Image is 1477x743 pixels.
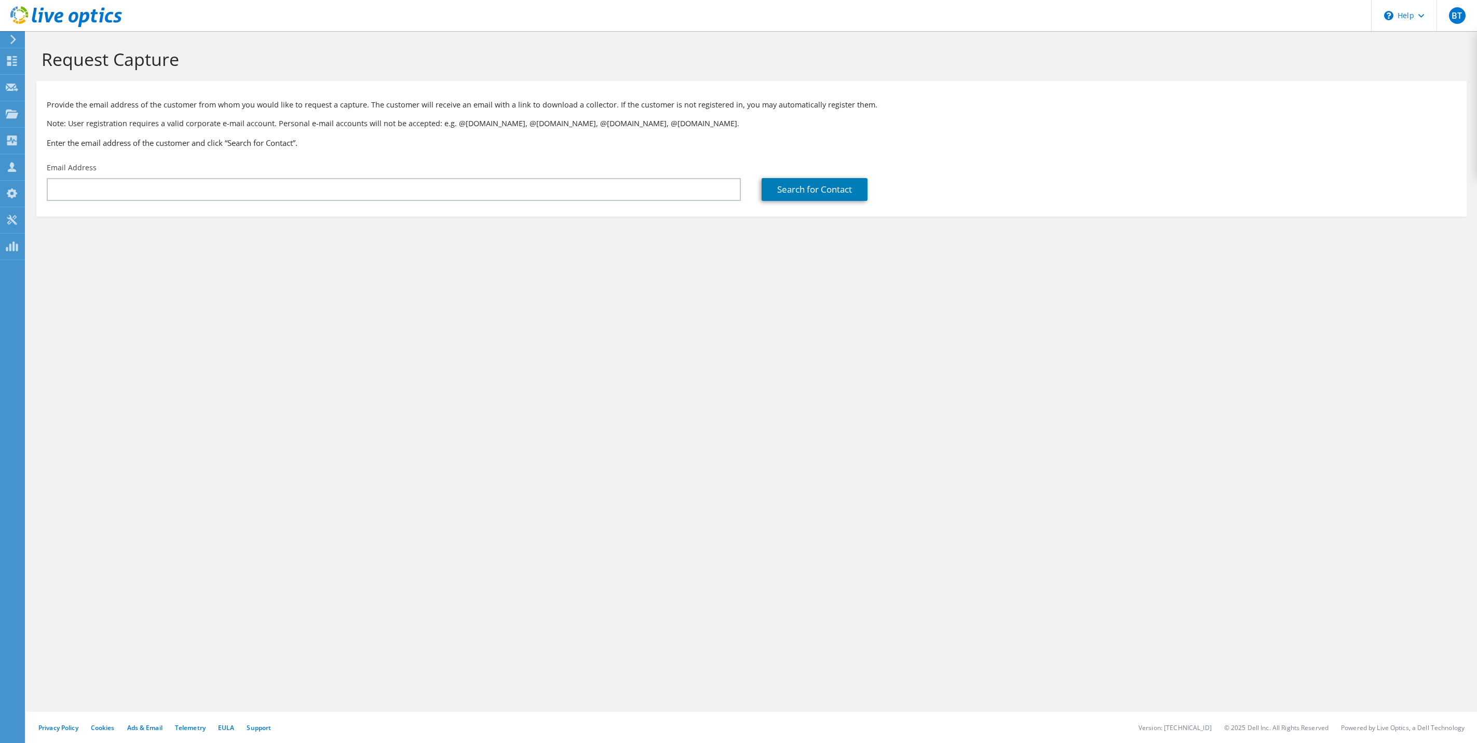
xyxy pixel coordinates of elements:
li: © 2025 Dell Inc. All Rights Reserved [1224,723,1329,732]
span: BT [1449,7,1466,24]
a: Privacy Policy [38,723,78,732]
p: Provide the email address of the customer from whom you would like to request a capture. The cust... [47,99,1456,111]
li: Version: [TECHNICAL_ID] [1139,723,1212,732]
a: Support [247,723,271,732]
h3: Enter the email address of the customer and click “Search for Contact”. [47,137,1456,148]
a: Search for Contact [762,178,868,201]
a: Cookies [91,723,115,732]
h1: Request Capture [42,48,1456,70]
p: Note: User registration requires a valid corporate e-mail account. Personal e-mail accounts will ... [47,118,1456,129]
label: Email Address [47,163,97,173]
a: Telemetry [175,723,206,732]
li: Powered by Live Optics, a Dell Technology [1341,723,1465,732]
a: EULA [218,723,234,732]
a: Ads & Email [127,723,162,732]
svg: \n [1384,11,1393,20]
